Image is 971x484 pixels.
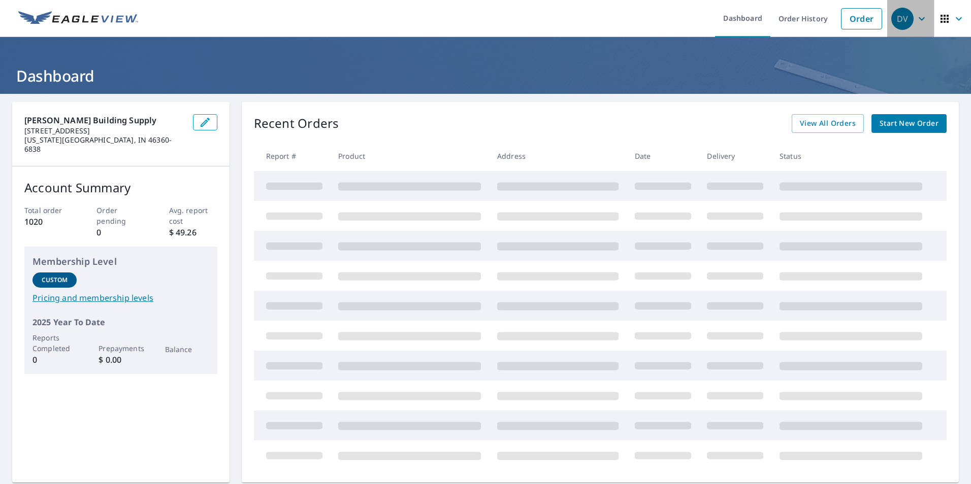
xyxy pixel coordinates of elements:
th: Address [489,141,627,171]
h1: Dashboard [12,65,959,86]
p: Account Summary [24,179,217,197]
a: Start New Order [871,114,947,133]
p: Reports Completed [33,332,77,354]
th: Date [627,141,699,171]
p: Prepayments [99,343,143,354]
a: View All Orders [792,114,864,133]
span: View All Orders [800,117,856,130]
p: 0 [96,226,145,238]
p: Total order [24,205,73,216]
p: Membership Level [33,255,209,268]
p: [US_STATE][GEOGRAPHIC_DATA], IN 46360-6838 [24,135,185,154]
a: Order [841,8,882,29]
th: Product [330,141,489,171]
p: Recent Orders [254,114,339,133]
p: Custom [42,275,68,285]
p: [STREET_ADDRESS] [24,126,185,135]
a: Pricing and membership levels [33,292,209,304]
th: Delivery [699,141,771,171]
p: $ 0.00 [99,354,143,366]
p: 2025 Year To Date [33,316,209,328]
p: 1020 [24,216,73,228]
p: Balance [165,344,209,355]
p: Order pending [96,205,145,226]
th: Status [771,141,930,171]
p: $ 49.26 [169,226,217,238]
p: Avg. report cost [169,205,217,226]
p: [PERSON_NAME] Building Supply [24,114,185,126]
th: Report # [254,141,331,171]
p: 0 [33,354,77,366]
span: Start New Order [880,117,938,130]
div: DV [891,8,914,30]
img: EV Logo [18,11,138,26]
